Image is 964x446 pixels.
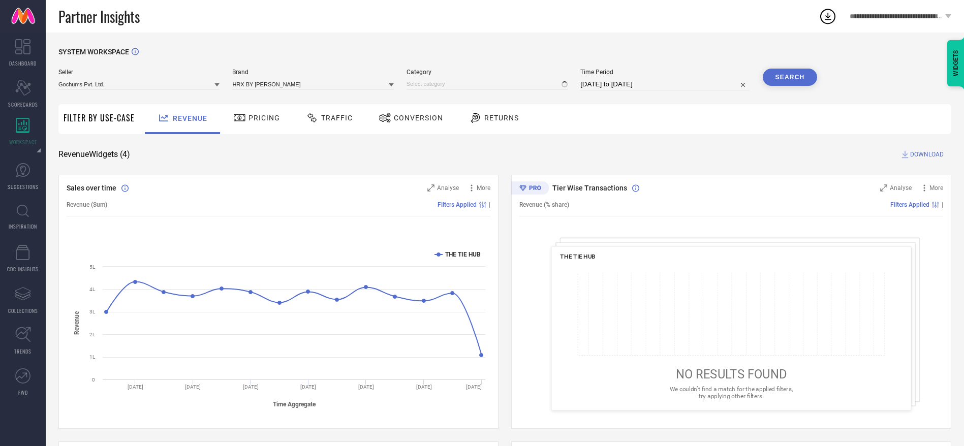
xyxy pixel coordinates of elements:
span: COLLECTIONS [8,307,38,314]
div: Premium [511,181,549,197]
span: Traffic [321,114,353,122]
span: Revenue [173,114,207,122]
span: CDC INSIGHTS [7,265,39,273]
span: Returns [484,114,519,122]
text: [DATE] [466,384,482,390]
text: 3L [89,309,96,314]
span: Revenue (Sum) [67,201,107,208]
span: More [929,184,943,192]
text: THE TIE HUB [445,251,481,258]
span: Analyse [437,184,459,192]
span: WORKSPACE [9,138,37,146]
span: Brand [232,69,393,76]
span: Pricing [248,114,280,122]
span: SYSTEM WORKSPACE [58,48,129,56]
text: 4L [89,286,96,292]
text: [DATE] [243,384,259,390]
span: DASHBOARD [9,59,37,67]
span: Partner Insights [58,6,140,27]
span: | [489,201,490,208]
span: | [942,201,943,208]
span: SUGGESTIONS [8,183,39,190]
span: Sales over time [67,184,116,192]
tspan: Time Aggregate [273,401,316,408]
span: INSPIRATION [9,222,37,230]
span: SCORECARDS [8,101,38,108]
span: Revenue (% share) [519,201,569,208]
span: Tier Wise Transactions [552,184,627,192]
input: Select category [407,79,568,89]
text: 0 [92,377,95,383]
span: Analyse [890,184,912,192]
tspan: Revenue [73,311,80,335]
div: Open download list [819,7,837,25]
text: [DATE] [358,384,374,390]
span: DOWNLOAD [910,149,944,160]
span: Revenue Widgets ( 4 ) [58,149,130,160]
span: Conversion [394,114,443,122]
text: [DATE] [128,384,143,390]
span: Category [407,69,568,76]
input: Select time period [580,78,750,90]
span: Seller [58,69,220,76]
span: FWD [18,389,28,396]
span: More [477,184,490,192]
svg: Zoom [880,184,887,192]
span: Time Period [580,69,750,76]
span: NO RESULTS FOUND [676,367,787,381]
span: THE TIE HUB [560,253,596,260]
span: We couldn’t find a match for the applied filters, try applying other filters. [670,386,793,399]
text: 5L [89,264,96,270]
text: 2L [89,332,96,337]
span: Filter By Use-Case [64,112,135,124]
span: Filters Applied [890,201,929,208]
span: Filters Applied [438,201,477,208]
text: [DATE] [416,384,432,390]
text: [DATE] [185,384,201,390]
svg: Zoom [427,184,434,192]
text: 1L [89,354,96,360]
button: Search [763,69,818,86]
span: TRENDS [14,347,32,355]
text: [DATE] [300,384,316,390]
